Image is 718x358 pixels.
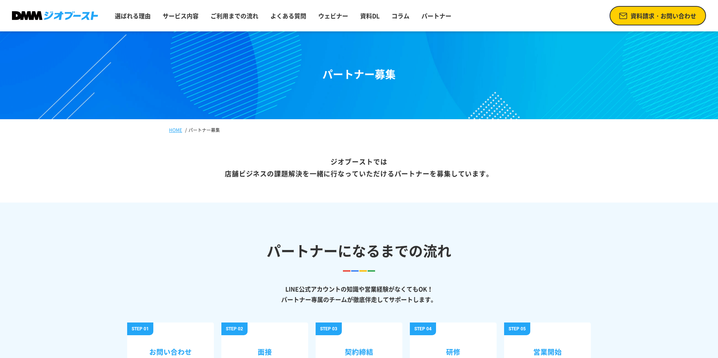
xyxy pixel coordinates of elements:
[169,127,182,133] a: HOME
[208,8,261,23] a: ご利用までの流れ
[267,8,309,23] a: よくある質問
[610,6,706,25] a: 資料請求・お問い合わせ
[112,8,154,23] a: 選ばれる理由
[418,8,454,23] a: パートナー
[322,67,396,82] h1: パートナー募集
[184,127,221,133] li: パートナー募集
[315,8,351,23] a: ウェビナー
[630,11,696,20] span: 資料請求・お問い合わせ
[12,11,98,21] img: DMMジオブースト
[389,8,412,23] a: コラム
[160,8,202,23] a: サービス内容
[127,284,591,305] p: LINE公式アカウントの知識や営業経験がなくてもOK！ パートナー専属のチームが徹底伴走してサポートします。
[357,8,383,23] a: 資料DL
